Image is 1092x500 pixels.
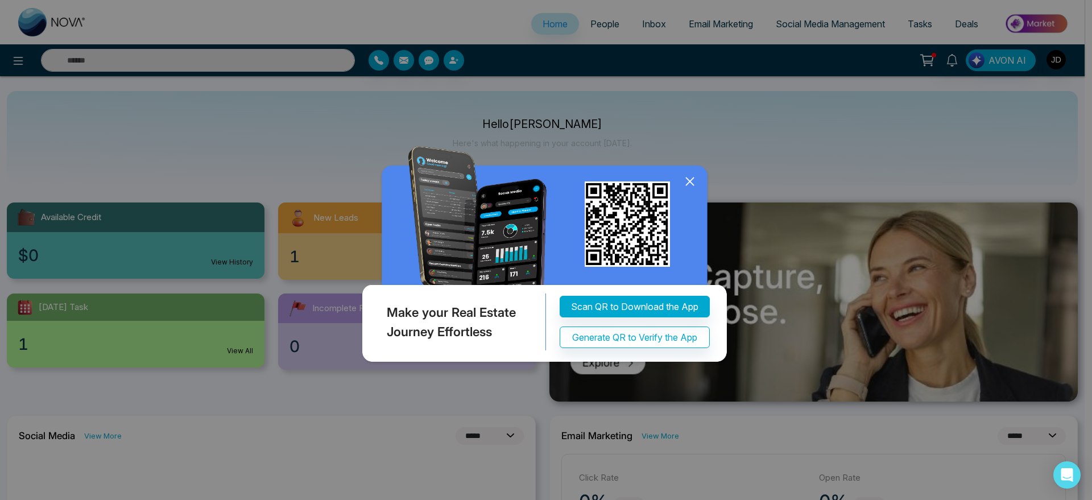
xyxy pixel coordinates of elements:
button: Generate QR to Verify the App [560,327,710,348]
img: qr_for_download_app.png [585,181,670,267]
button: Scan QR to Download the App [560,296,710,317]
div: Make your Real Estate Journey Effortless [359,294,546,350]
div: Open Intercom Messenger [1053,461,1081,489]
img: QRModal [359,146,733,367]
